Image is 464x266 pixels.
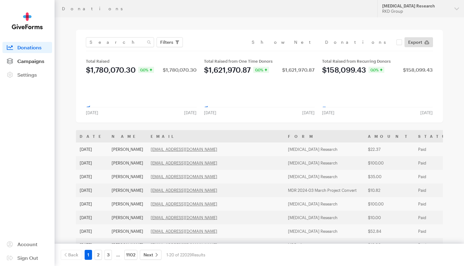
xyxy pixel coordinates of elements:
[151,147,217,152] a: [EMAIL_ADDRESS][DOMAIN_NAME]
[104,250,112,260] a: 3
[108,197,147,211] td: [PERSON_NAME]
[417,110,436,115] div: [DATE]
[414,224,460,238] td: Paid
[414,197,460,211] td: Paid
[318,110,338,115] div: [DATE]
[414,156,460,170] td: Paid
[17,58,44,64] span: Campaigns
[403,67,433,72] div: $158,099.43
[2,239,52,250] a: Account
[108,130,147,142] th: Name
[151,188,217,193] a: [EMAIL_ADDRESS][DOMAIN_NAME]
[404,37,433,47] a: Export
[82,110,102,115] div: [DATE]
[147,130,284,142] th: Email
[192,252,205,257] span: Results
[284,197,364,211] td: [MEDICAL_DATA] Research
[17,72,37,78] span: Settings
[108,170,147,183] td: [PERSON_NAME]
[200,110,220,115] div: [DATE]
[76,224,108,238] td: [DATE]
[76,211,108,224] td: [DATE]
[17,44,42,50] span: Donations
[12,12,43,29] img: GiveForms
[163,67,197,72] div: $1,780,070.30
[151,242,217,247] a: [EMAIL_ADDRESS][DOMAIN_NAME]
[284,130,364,142] th: Form
[364,170,414,183] td: $35.00
[414,142,460,156] td: Paid
[284,183,364,197] td: MDR 2024-03 March Project Convert
[382,9,449,14] div: RKD Group
[151,201,217,206] a: [EMAIL_ADDRESS][DOMAIN_NAME]
[76,183,108,197] td: [DATE]
[124,250,137,260] a: 1102
[284,156,364,170] td: [MEDICAL_DATA] Research
[17,255,38,261] span: Sign Out
[204,59,315,64] div: Total Raised from One Time Donors
[364,197,414,211] td: $100.00
[414,170,460,183] td: Paid
[157,37,183,47] button: Filters
[86,37,154,47] input: Search Name & Email
[364,142,414,156] td: $22.37
[364,238,414,252] td: $10.00
[76,156,108,170] td: [DATE]
[364,156,414,170] td: $100.00
[284,170,364,183] td: [MEDICAL_DATA] Research
[322,59,433,64] div: Total Raised from Recurring Donors
[76,170,108,183] td: [DATE]
[108,183,147,197] td: [PERSON_NAME]
[108,156,147,170] td: [PERSON_NAME]
[298,110,318,115] div: [DATE]
[76,142,108,156] td: [DATE]
[151,229,217,234] a: [EMAIL_ADDRESS][DOMAIN_NAME]
[166,250,205,260] div: 1-20 of 22029
[282,67,315,72] div: $1,621,970.87
[108,211,147,224] td: [PERSON_NAME]
[364,211,414,224] td: $10.00
[76,197,108,211] td: [DATE]
[364,183,414,197] td: $10.82
[108,238,147,252] td: [PERSON_NAME]
[17,241,38,247] span: Account
[253,67,269,73] div: 0.0%
[151,215,217,220] a: [EMAIL_ADDRESS][DOMAIN_NAME]
[284,224,364,238] td: [MEDICAL_DATA] Research
[382,3,449,9] div: [MEDICAL_DATA] Research
[108,142,147,156] td: [PERSON_NAME]
[414,183,460,197] td: Paid
[369,67,384,73] div: 0.0%
[76,238,108,252] td: [DATE]
[160,38,173,46] span: Filters
[204,66,251,74] div: $1,621,970.87
[86,66,136,74] div: $1,780,070.30
[151,160,217,165] a: [EMAIL_ADDRESS][DOMAIN_NAME]
[76,130,108,142] th: Date
[284,211,364,224] td: [MEDICAL_DATA] Research
[2,42,52,53] a: Donations
[2,56,52,67] a: Campaigns
[364,224,414,238] td: $52.84
[86,59,197,64] div: Total Raised
[108,224,147,238] td: [PERSON_NAME]
[2,69,52,80] a: Settings
[364,130,414,142] th: Amount
[414,238,460,252] td: Paid
[414,211,460,224] td: Paid
[408,38,422,46] span: Export
[140,250,161,260] a: Next
[180,110,200,115] div: [DATE]
[284,142,364,156] td: [MEDICAL_DATA] Research
[414,130,460,142] th: Status
[322,66,366,74] div: $158,099.43
[138,67,154,73] div: 0.0%
[284,238,364,252] td: MDR - Acquisition
[2,252,52,264] a: Sign Out
[151,174,217,179] a: [EMAIL_ADDRESS][DOMAIN_NAME]
[144,251,153,259] span: Next
[95,250,102,260] a: 2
